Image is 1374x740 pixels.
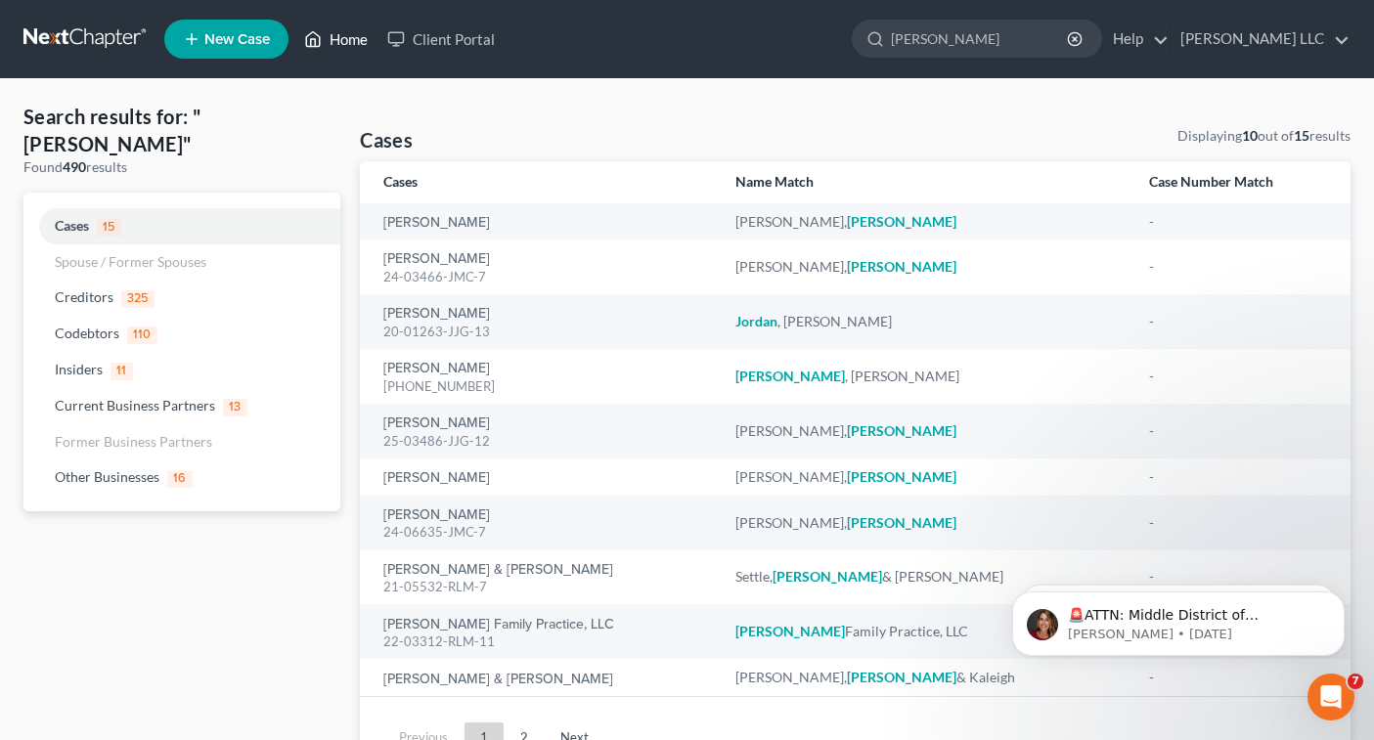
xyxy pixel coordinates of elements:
[55,325,119,341] span: Codebtors
[1133,161,1351,203] th: Case Number Match
[23,280,340,316] a: Creditors325
[383,377,703,396] div: [PHONE_NUMBER]
[55,361,103,377] span: Insiders
[1149,421,1327,441] div: -
[847,669,956,685] em: [PERSON_NAME]
[1294,127,1309,144] strong: 15
[735,623,845,639] em: [PERSON_NAME]
[23,388,340,424] a: Current Business Partners13
[23,352,340,388] a: Insiders11
[773,568,882,585] em: [PERSON_NAME]
[891,21,1070,57] input: Search by name...
[360,126,413,153] h4: Cases
[383,632,703,651] div: 22-03312-RLM-11
[204,32,270,47] span: New Case
[383,268,703,286] div: 24-03466-JMC-7
[23,316,340,352] a: Codebtors110
[55,397,215,414] span: Current Business Partners
[111,363,133,380] span: 11
[983,550,1374,687] iframe: Intercom notifications message
[1177,126,1351,146] div: Displaying out of results
[735,368,845,384] em: [PERSON_NAME]
[1149,467,1327,487] div: -
[97,219,121,237] span: 15
[735,313,777,329] em: Jordan
[735,513,1118,533] div: [PERSON_NAME],
[121,290,155,308] span: 325
[1149,212,1327,232] div: -
[1308,674,1354,720] iframe: Intercom live chat
[383,578,703,596] div: 21-05532-RLM-7
[360,161,719,203] th: Cases
[1103,22,1169,57] a: Help
[1149,513,1327,533] div: -
[383,216,490,230] a: [PERSON_NAME]
[383,416,490,430] a: [PERSON_NAME]
[847,514,956,531] em: [PERSON_NAME]
[1149,312,1327,331] div: -
[383,673,613,686] a: [PERSON_NAME] & [PERSON_NAME]
[847,258,956,275] em: [PERSON_NAME]
[23,208,340,244] a: Cases15
[383,563,613,577] a: [PERSON_NAME] & [PERSON_NAME]
[1348,674,1363,689] span: 7
[1171,22,1350,57] a: [PERSON_NAME] LLC
[23,459,340,496] a: Other Businesses16
[223,399,247,416] span: 13
[23,103,340,157] h4: Search results for: "[PERSON_NAME]"
[1242,127,1258,144] strong: 10
[55,217,89,234] span: Cases
[294,22,377,57] a: Home
[383,252,490,266] a: [PERSON_NAME]
[383,307,490,321] a: [PERSON_NAME]
[127,326,157,344] span: 110
[735,257,1118,277] div: [PERSON_NAME],
[1149,367,1327,386] div: -
[847,213,956,230] em: [PERSON_NAME]
[847,468,956,485] em: [PERSON_NAME]
[383,523,703,542] div: 24-06635-JMC-7
[735,567,1118,587] div: Settle, & [PERSON_NAME]
[847,422,956,439] em: [PERSON_NAME]
[23,244,340,280] a: Spouse / Former Spouses
[63,158,86,175] strong: 490
[383,362,490,375] a: [PERSON_NAME]
[720,161,1133,203] th: Name Match
[735,421,1118,441] div: [PERSON_NAME],
[167,470,193,488] span: 16
[735,367,1118,386] div: , [PERSON_NAME]
[383,323,703,341] div: 20-01263-JJG-13
[383,508,490,522] a: [PERSON_NAME]
[735,622,1118,641] div: Family Practice, LLC
[55,468,159,485] span: Other Businesses
[1149,257,1327,277] div: -
[383,471,490,485] a: [PERSON_NAME]
[23,424,340,459] a: Former Business Partners
[383,618,614,631] a: [PERSON_NAME] Family Practice, LLC
[735,668,1118,687] div: [PERSON_NAME], & Kaleigh
[735,312,1118,331] div: , [PERSON_NAME]
[55,288,113,305] span: Creditors
[55,253,206,270] span: Spouse / Former Spouses
[735,467,1118,487] div: [PERSON_NAME],
[383,432,703,451] div: 25-03486-JJG-12
[377,22,505,57] a: Client Portal
[735,212,1118,232] div: [PERSON_NAME],
[55,433,212,450] span: Former Business Partners
[23,157,340,177] div: Found results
